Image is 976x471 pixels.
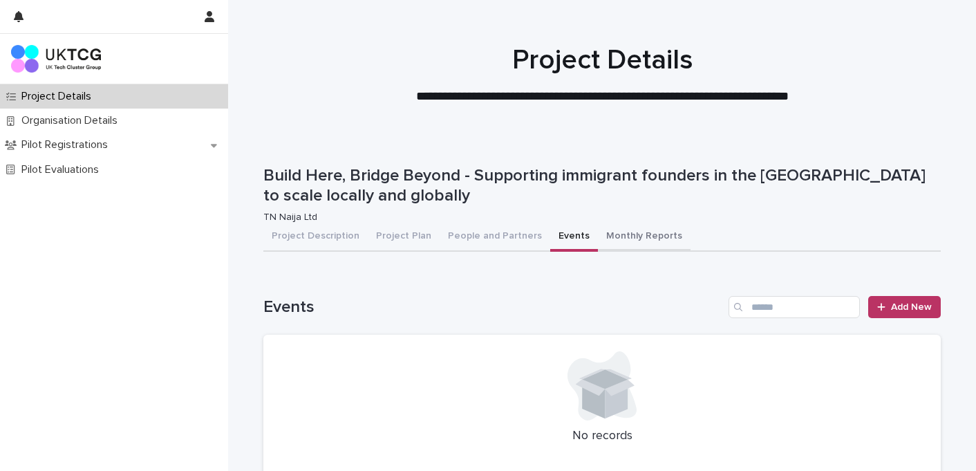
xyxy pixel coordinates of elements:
[550,223,598,252] button: Events
[868,296,941,318] a: Add New
[263,44,941,77] h1: Project Details
[440,223,550,252] button: People and Partners
[16,163,110,176] p: Pilot Evaluations
[263,166,935,206] p: Build Here, Bridge Beyond - Supporting immigrant founders in the [GEOGRAPHIC_DATA] to scale local...
[263,223,368,252] button: Project Description
[16,90,102,103] p: Project Details
[263,212,930,223] p: TN Naija Ltd
[368,223,440,252] button: Project Plan
[16,114,129,127] p: Organisation Details
[11,45,101,73] img: 2xblf3AaSCoQZMnIOkXG
[280,429,924,444] p: No records
[891,302,932,312] span: Add New
[729,296,860,318] input: Search
[598,223,691,252] button: Monthly Reports
[263,297,723,317] h1: Events
[16,138,119,151] p: Pilot Registrations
